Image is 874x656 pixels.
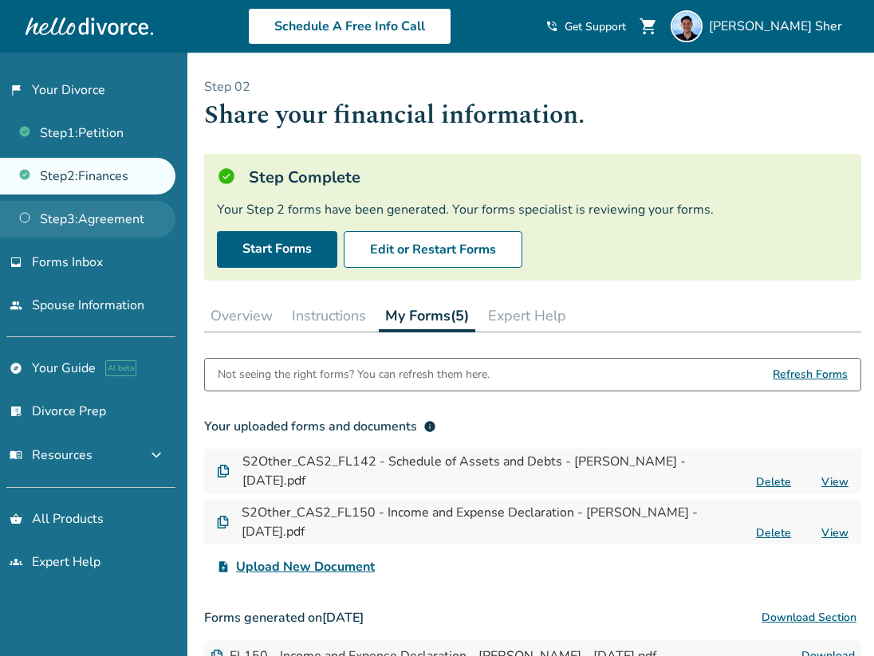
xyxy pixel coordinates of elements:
[545,20,558,33] span: phone_in_talk
[794,579,874,656] iframe: Chat Widget
[204,78,861,96] p: Step 0 2
[10,405,22,418] span: list_alt_check
[10,449,22,462] span: menu_book
[639,17,658,36] span: shopping_cart
[204,417,436,436] div: Your uploaded forms and documents
[751,524,796,541] button: Delete
[217,560,230,573] span: upload_file
[217,516,229,528] img: Document
[217,231,337,268] a: Start Forms
[773,359,848,391] span: Refresh Forms
[242,452,745,490] h4: S2Other_CAS2_FL142 - Schedule of Assets and Debts - [PERSON_NAME] - [DATE].pdf
[423,420,436,433] span: info
[10,256,22,269] span: inbox
[344,231,522,268] button: Edit or Restart Forms
[147,446,166,465] span: expand_more
[10,513,22,525] span: shopping_basket
[379,300,475,332] button: My Forms(5)
[757,602,861,634] button: Download Section
[249,167,360,188] h5: Step Complete
[285,300,372,332] button: Instructions
[217,465,230,477] img: Document
[821,525,848,540] a: View
[10,299,22,312] span: people
[217,201,848,218] div: Your Step 2 forms have been generated. Your forms specialist is reviewing your forms.
[248,8,451,45] a: Schedule A Free Info Call
[204,300,279,332] button: Overview
[10,362,22,375] span: explore
[545,19,626,34] a: phone_in_talkGet Support
[236,557,375,576] span: Upload New Document
[709,18,848,35] span: [PERSON_NAME] Sher
[105,360,136,376] span: AI beta
[565,19,626,34] span: Get Support
[10,556,22,568] span: groups
[32,253,103,271] span: Forms Inbox
[821,474,848,489] a: View
[482,300,573,332] button: Expert Help
[242,503,745,541] h4: S2Other_CAS2_FL150 - Income and Expense Declaration - [PERSON_NAME] - [DATE].pdf
[10,446,93,464] span: Resources
[751,473,796,490] button: Delete
[671,10,703,42] img: Omar Sher
[10,84,22,96] span: flag_2
[204,96,861,135] h1: Share your financial information.
[204,602,861,634] h3: Forms generated on [DATE]
[218,359,490,391] div: Not seeing the right forms? You can refresh them here.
